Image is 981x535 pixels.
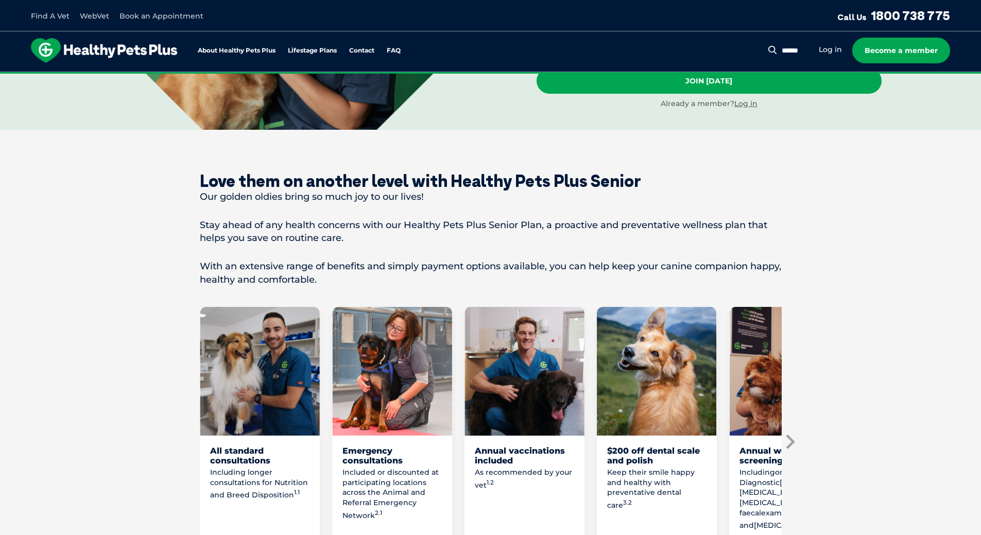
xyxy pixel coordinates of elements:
[342,446,442,465] div: Emergency consultations
[475,468,574,490] p: As recommended by your vet
[31,38,177,63] img: hpp-logo
[200,219,782,245] p: Stay ahead of any health concerns with our Healthy Pets Plus Senior Plan, a proactive and prevent...
[200,191,782,203] p: Our golden oldies bring so much joy to our lives!
[487,479,494,486] sup: 1.2
[739,468,775,477] span: Including
[623,499,632,506] sup: 3.2
[537,99,882,109] div: Already a member?
[739,498,803,507] span: [MEDICAL_DATA]
[349,47,374,54] a: Contact
[288,47,337,54] a: Lifestage Plans
[200,171,782,191] div: Love them on another level with Healthy Pets Plus Senior
[342,468,442,521] p: Included or discounted at participating locations across the Animal and Referral Emergency Network
[198,47,276,54] a: About Healthy Pets Plus
[537,68,882,94] a: Join [DATE]
[852,38,950,63] a: Become a member
[31,11,70,21] a: Find A Vet
[819,45,842,55] a: Log in
[837,8,950,23] a: Call Us1800 738 775
[739,468,820,487] span: one each of: Diagnostic
[375,509,382,516] sup: 2.1
[780,478,844,487] span: [MEDICAL_DATA]
[739,508,761,517] span: faecal
[210,446,309,465] div: All standard consultations
[294,489,300,496] sup: 1.1
[607,446,707,465] div: $200 off dental scale and polish
[761,508,782,517] span: exam
[119,11,203,21] a: Book an Appointment
[739,488,803,497] span: [MEDICAL_DATA]
[837,12,867,22] span: Call Us
[210,468,309,500] p: Including longer consultations for Nutrition and Breed Disposition
[739,521,754,530] span: and
[80,11,109,21] a: WebVet
[734,99,758,108] a: Log in
[387,47,401,54] a: FAQ
[754,521,818,530] span: [MEDICAL_DATA]
[298,72,683,81] span: Proactive, preventative wellness program designed to keep your pet healthier and happier for longer
[739,446,839,465] div: Annual wellness screenings
[607,468,707,510] p: Keep their smile happy and healthy with preventative dental care
[475,446,574,465] div: Annual vaccinations included
[782,434,797,450] button: Next slide
[766,45,779,55] button: Search
[200,260,782,286] p: With an extensive range of benefits and simply payment options available, you can help keep your ...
